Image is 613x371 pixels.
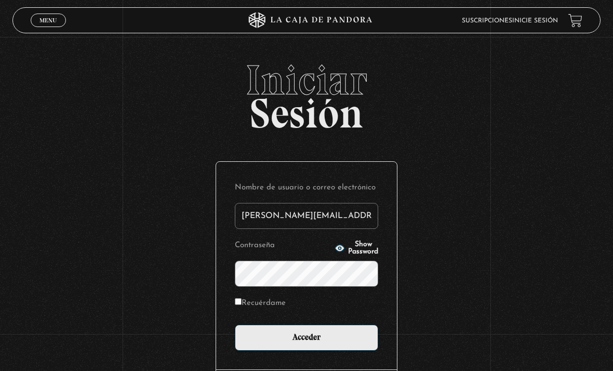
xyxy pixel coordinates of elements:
[235,296,286,310] label: Recuérdame
[39,17,57,23] span: Menu
[12,59,601,101] span: Iniciar
[235,325,378,351] input: Acceder
[235,238,331,252] label: Contraseña
[462,18,512,24] a: Suscripciones
[335,241,378,255] button: Show Password
[512,18,558,24] a: Inicie sesión
[568,14,582,28] a: View your shopping cart
[235,298,242,305] input: Recuérdame
[235,181,378,195] label: Nombre de usuario o correo electrónico
[36,26,61,33] span: Cerrar
[12,59,601,126] h2: Sesión
[348,241,378,255] span: Show Password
